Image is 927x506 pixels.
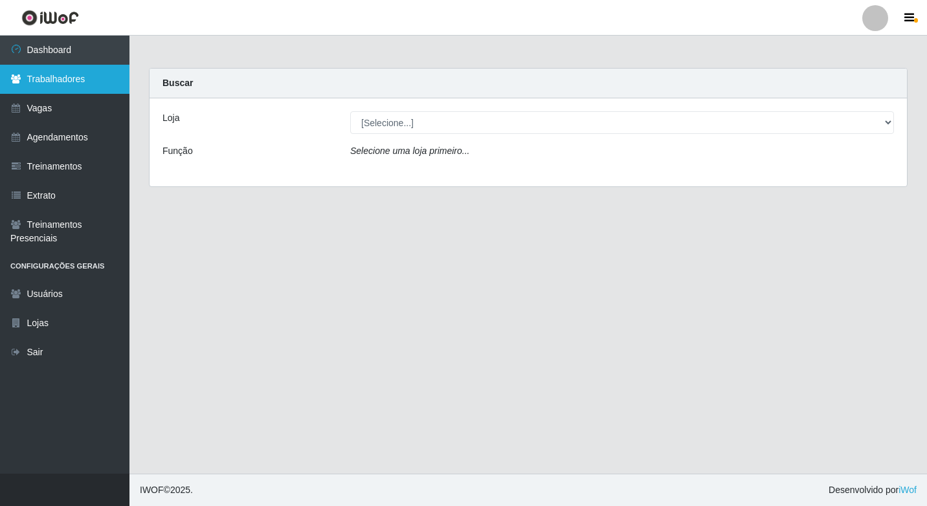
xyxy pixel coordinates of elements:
span: IWOF [140,485,164,495]
a: iWof [899,485,917,495]
strong: Buscar [162,78,193,88]
img: CoreUI Logo [21,10,79,26]
i: Selecione uma loja primeiro... [350,146,469,156]
span: Desenvolvido por [829,483,917,497]
label: Loja [162,111,179,125]
label: Função [162,144,193,158]
span: © 2025 . [140,483,193,497]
